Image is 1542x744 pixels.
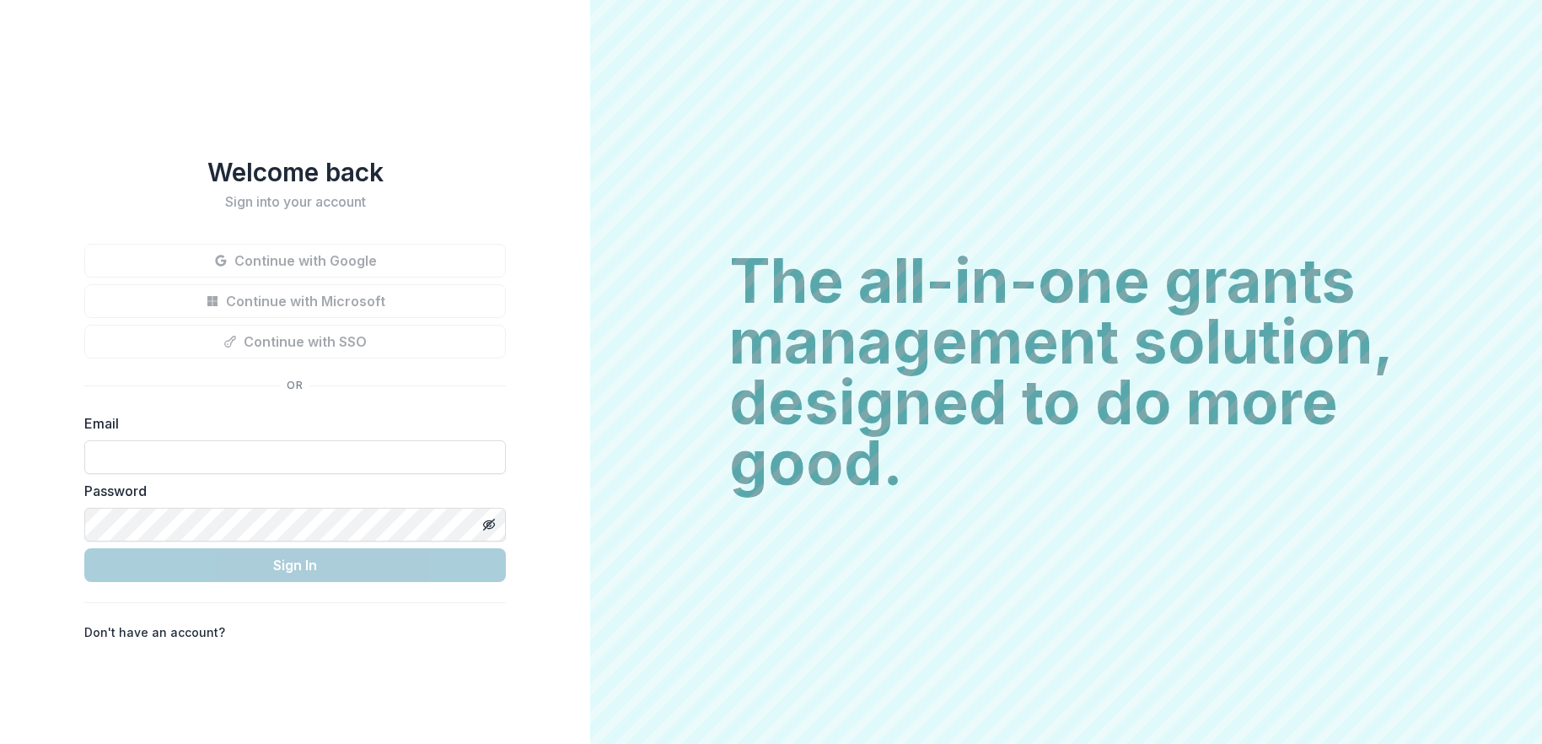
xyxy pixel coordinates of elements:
label: Password [84,481,496,501]
h2: Sign into your account [84,194,506,210]
h1: Welcome back [84,157,506,187]
button: Continue with SSO [84,325,506,359]
button: Sign In [84,548,506,582]
button: Continue with Microsoft [84,284,506,318]
button: Toggle password visibility [475,511,502,538]
p: Don't have an account? [84,623,225,641]
button: Continue with Google [84,244,506,278]
label: Email [84,413,496,434]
